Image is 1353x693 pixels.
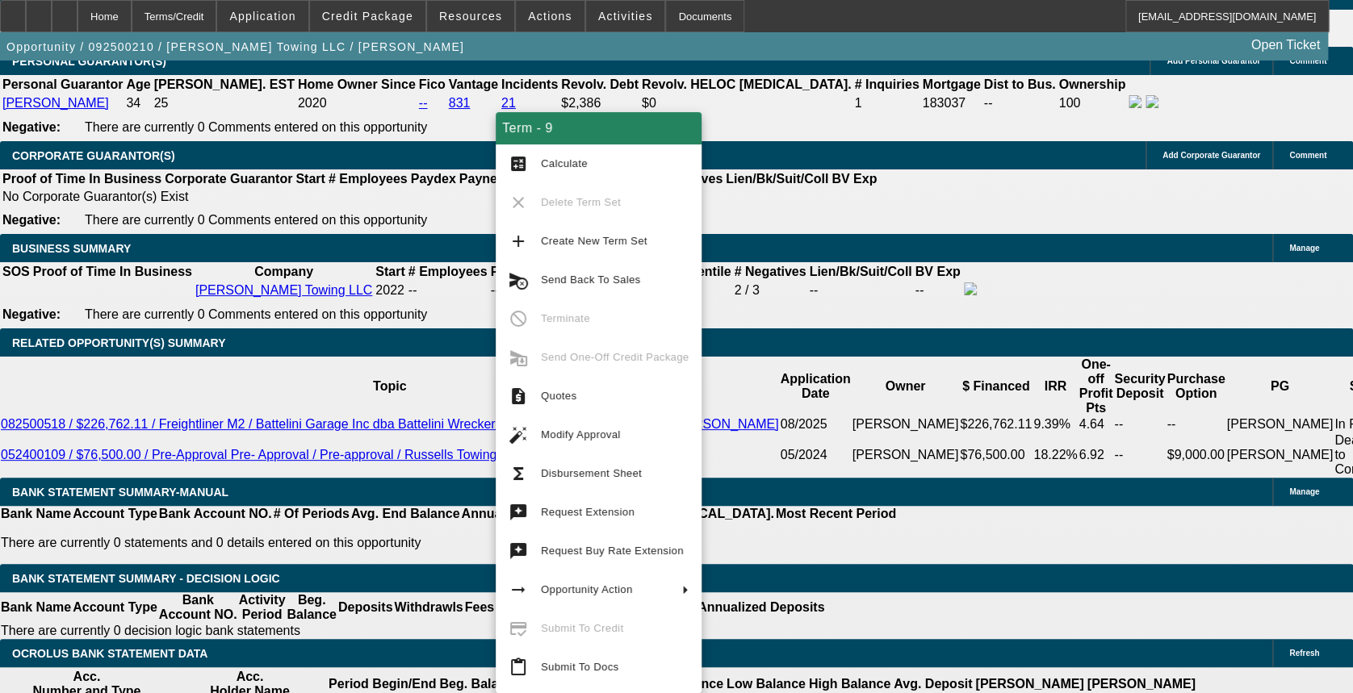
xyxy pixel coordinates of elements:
b: Paydex [411,172,456,186]
button: Application [217,1,308,31]
span: CORPORATE GUARANTOR(S) [12,149,175,162]
td: 100 [1058,94,1126,112]
b: Start [295,172,325,186]
th: $ Financed [959,357,1033,416]
b: Mortgage [923,77,981,91]
span: Comment [1289,56,1326,65]
span: Comment [1289,151,1326,160]
span: Submit To Docs [541,661,618,673]
td: No Corporate Guarantor(s) Exist [2,189,884,205]
span: BANK STATEMENT SUMMARY-MANUAL [12,486,228,499]
b: Paydex [491,265,536,278]
button: Activities [586,1,665,31]
th: Security Deposit [1113,357,1166,416]
th: Annualized Deposits [460,506,589,522]
b: # Employees [408,265,488,278]
mat-icon: auto_fix_high [509,425,528,445]
td: -- [1113,432,1166,478]
td: 05/2024 [779,432,851,478]
b: # Inquiries [854,77,919,91]
a: Open Ticket [1245,31,1326,59]
span: Add Corporate Guarantor [1162,151,1260,160]
span: RELATED OPPORTUNITY(S) SUMMARY [12,336,225,349]
a: -- [419,96,428,110]
span: Quotes [541,390,576,402]
b: Company [254,265,313,278]
td: $76,500.00 [959,432,1033,478]
span: Create New Term Set [541,235,647,247]
b: # Employees [329,172,408,186]
td: 34 [125,94,151,112]
td: 1 [853,94,919,112]
span: Modify Approval [541,428,621,440]
b: Negative: [2,213,61,227]
th: Annualized Deposits [697,592,825,623]
mat-icon: arrow_right_alt [509,580,528,599]
span: -- [408,283,417,297]
td: $2,386 [560,94,639,112]
th: Purchase Option [1166,357,1225,416]
div: 2 / 3 [734,283,806,298]
b: Negative: [2,120,61,134]
b: Lien/Bk/Suit/Coll [809,265,911,278]
span: Manage [1289,487,1319,496]
td: [PERSON_NAME] [852,432,960,478]
b: [PERSON_NAME]. EST [154,77,295,91]
th: # Of Periods [273,506,350,522]
img: facebook-icon.png [964,282,977,295]
th: Activity Period [238,592,287,623]
b: Fico [419,77,446,91]
th: PG [1225,357,1334,416]
th: Deposits [337,592,394,623]
span: There are currently 0 Comments entered on this opportunity [85,307,427,321]
span: Bank Statement Summary - Decision Logic [12,572,280,585]
span: Opportunity Action [541,583,633,595]
span: Refresh [1289,649,1319,658]
img: facebook-icon.png [1129,95,1141,108]
img: linkedin-icon.png [1146,95,1158,108]
span: Application [229,10,295,23]
a: 082500518 / $226,762.11 / Freightliner M2 / Battelini Garage Inc dba Battelini Wrecker Sales / Ru... [1,417,778,431]
span: Disbursement Sheet [541,467,642,479]
th: Owner [852,357,960,416]
mat-icon: try [509,503,528,522]
b: Revolv. Debt [561,77,639,91]
b: Incidents [501,77,558,91]
td: 18.22% [1033,432,1078,478]
span: Calculate [541,157,588,169]
mat-icon: request_quote [509,386,528,406]
span: Request Extension [541,506,635,518]
a: [PERSON_NAME] [2,96,109,110]
b: Lien/Bk/Suit/Coll [726,172,828,186]
span: Activities [598,10,653,23]
b: Negative: [2,307,61,321]
mat-icon: calculate [509,154,528,173]
b: # Negatives [734,265,806,278]
a: 052400109 / $76,500.00 / Pre-Approval Pre- Approval / Pre-approval / Russells Towing LLC / [PERSO... [1,448,641,461]
td: $0 [641,94,852,112]
p: There are currently 0 statements and 0 details entered on this opportunity [1,536,896,550]
span: Resources [439,10,502,23]
b: Home Owner Since [298,77,416,91]
th: Withdrawls [393,592,463,623]
td: -- [490,282,537,299]
th: Proof of Time In Business [32,264,193,280]
span: There are currently 0 Comments entered on this opportunity [85,120,427,134]
mat-icon: cancel_schedule_send [509,270,528,290]
td: 2022 [375,282,405,299]
td: -- [1166,416,1225,432]
th: Application Date [779,357,851,416]
td: 6.92 [1078,432,1113,478]
td: [PERSON_NAME] [852,416,960,432]
mat-icon: content_paste [509,658,528,677]
th: Avg. End Balance [350,506,461,522]
td: -- [983,94,1057,112]
span: Manage [1289,244,1319,253]
mat-icon: add [509,232,528,251]
th: Bank Account NO. [158,506,273,522]
span: Opportunity / 092500210 / [PERSON_NAME] Towing LLC / [PERSON_NAME] [6,40,464,53]
th: Fees [464,592,495,623]
th: IRR [1033,357,1078,416]
th: Most Recent Period [775,506,897,522]
span: OCROLUS BANK STATEMENT DATA [12,647,207,660]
